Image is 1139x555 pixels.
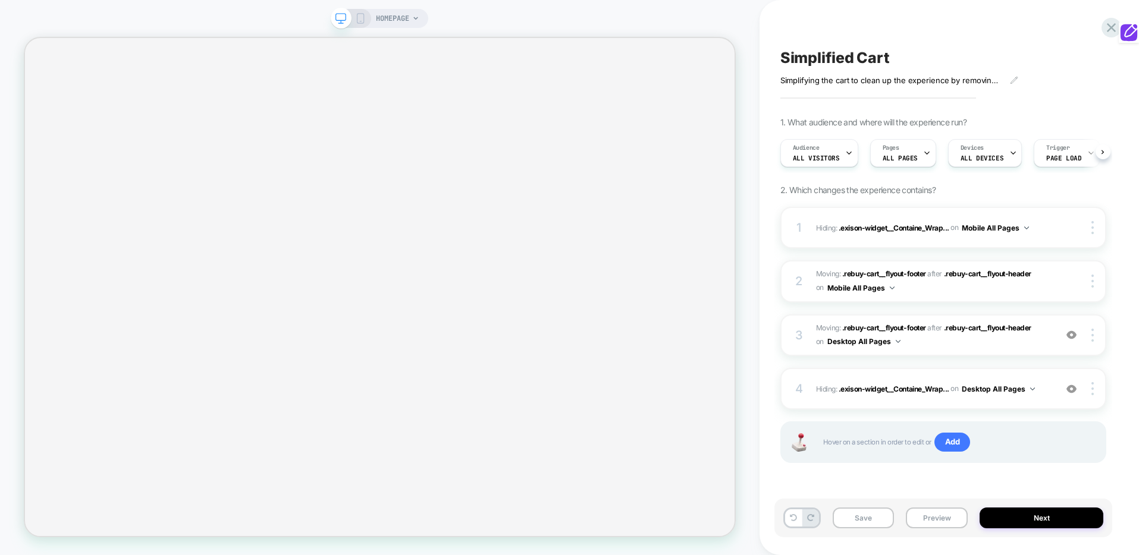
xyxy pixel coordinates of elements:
[780,117,967,127] span: 1. What audience and where will the experience run?
[980,507,1103,528] button: Next
[883,144,899,152] span: Pages
[793,324,805,346] div: 3
[1091,275,1094,288] img: close
[787,433,811,452] img: Joystick
[793,217,805,238] div: 1
[780,185,936,195] span: 2. Which changes the experience contains?
[950,221,958,234] span: on
[1091,382,1094,395] img: close
[1024,226,1029,229] img: down arrow
[842,323,926,332] span: .rebuy-cart__flyout-footer
[780,49,890,67] span: Simplified Cart
[890,286,895,289] img: down arrow
[816,220,1050,235] span: Hiding :
[944,269,1031,278] span: .rebuy-cart__flyout-header
[962,220,1029,235] button: Mobile All Pages
[962,381,1035,396] button: Desktop All Pages
[1066,330,1077,340] img: crossed eye
[896,340,900,343] img: down arrow
[816,335,824,348] span: on
[934,433,971,452] span: Add
[816,281,824,294] span: on
[793,378,805,399] div: 4
[961,154,1003,162] span: ALL DEVICES
[376,9,409,28] span: HOMEPAGE
[927,323,942,332] span: after
[927,269,942,278] span: after
[950,382,958,395] span: on
[816,267,1050,295] span: Moving:
[833,507,895,528] button: Save
[1091,329,1094,342] img: close
[1046,154,1081,162] span: Page Load
[883,154,918,162] span: ALL PAGES
[793,144,820,152] span: Audience
[906,507,968,528] button: Preview
[793,270,805,292] div: 2
[793,154,840,162] span: All Visitors
[816,381,1050,396] span: Hiding :
[1091,221,1094,234] img: close
[827,280,895,295] button: Mobile All Pages
[827,334,900,349] button: Desktop All Pages
[1066,384,1077,394] img: crossed eye
[816,321,1050,349] span: Moving:
[839,384,949,393] span: .exison-widget__Containe_Wrap...
[842,269,926,278] span: .rebuy-cart__flyout-footer
[961,144,984,152] span: Devices
[780,75,1001,85] span: Simplifying the cart to clean up the experience by removing and re-arranging elements. Moved Free...
[944,323,1031,332] span: .rebuy-cart__flyout-header
[839,223,949,232] span: .exison-widget__Containe_Wrap...
[1030,387,1035,390] img: down arrow
[823,433,1093,452] span: Hover on a section in order to edit or
[1046,144,1069,152] span: Trigger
